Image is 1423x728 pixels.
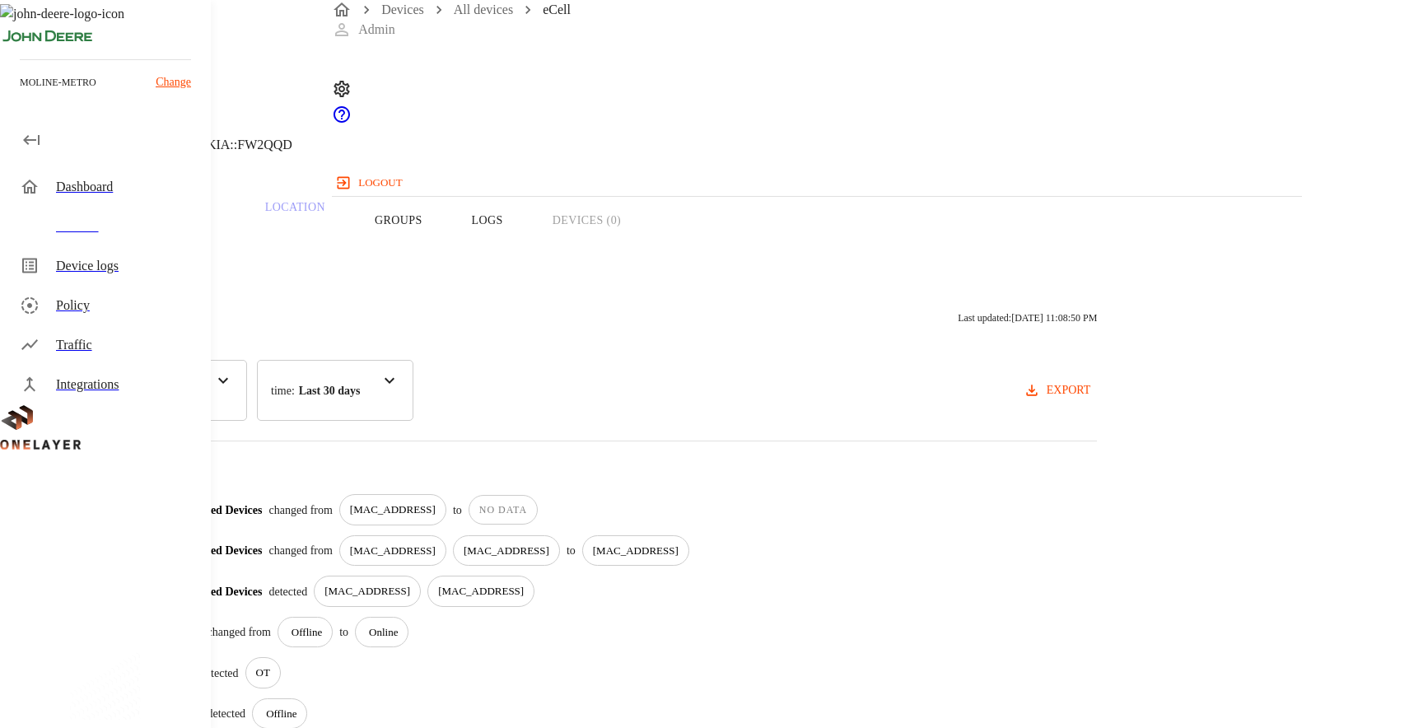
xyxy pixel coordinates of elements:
p: Connected Devices [170,502,262,519]
p: [MAC_ADDRESS] [350,502,436,518]
p: NO DATA [479,502,527,517]
button: Logs [447,168,528,273]
p: [MAC_ADDRESS] [438,583,524,600]
p: to [453,502,462,519]
button: Groups [350,168,447,273]
p: changed from [269,502,333,519]
button: logout [332,170,408,196]
p: [MAC_ADDRESS] [464,543,549,559]
p: detected [269,583,308,600]
p: Offline [266,706,296,722]
p: to [339,623,348,641]
p: Last updated: [DATE] 11:08:50 PM [958,310,1097,325]
button: export [1020,376,1098,406]
p: [MAC_ADDRESS] [350,543,436,559]
a: Devices [381,2,424,16]
p: Online [369,624,398,641]
a: onelayer-support [332,113,352,127]
p: time : [271,382,295,399]
span: Support Portal [332,113,352,127]
p: detected [200,665,239,682]
p: Connected Devices [170,542,262,559]
p: changed from [269,542,333,559]
p: detected [207,705,245,722]
p: to [567,542,576,559]
p: 9 results [41,461,1097,481]
p: Last 30 days [299,382,361,399]
a: Location [240,168,350,273]
p: Connected Devices [170,583,262,600]
a: logout [332,170,1302,196]
p: Offline [292,624,322,641]
p: [MAC_ADDRESS] [593,543,679,559]
p: changed from [207,623,270,641]
p: Admin [358,20,394,40]
p: [MAC_ADDRESS] [324,583,410,600]
a: All devices [454,2,513,16]
p: OT [256,665,270,681]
